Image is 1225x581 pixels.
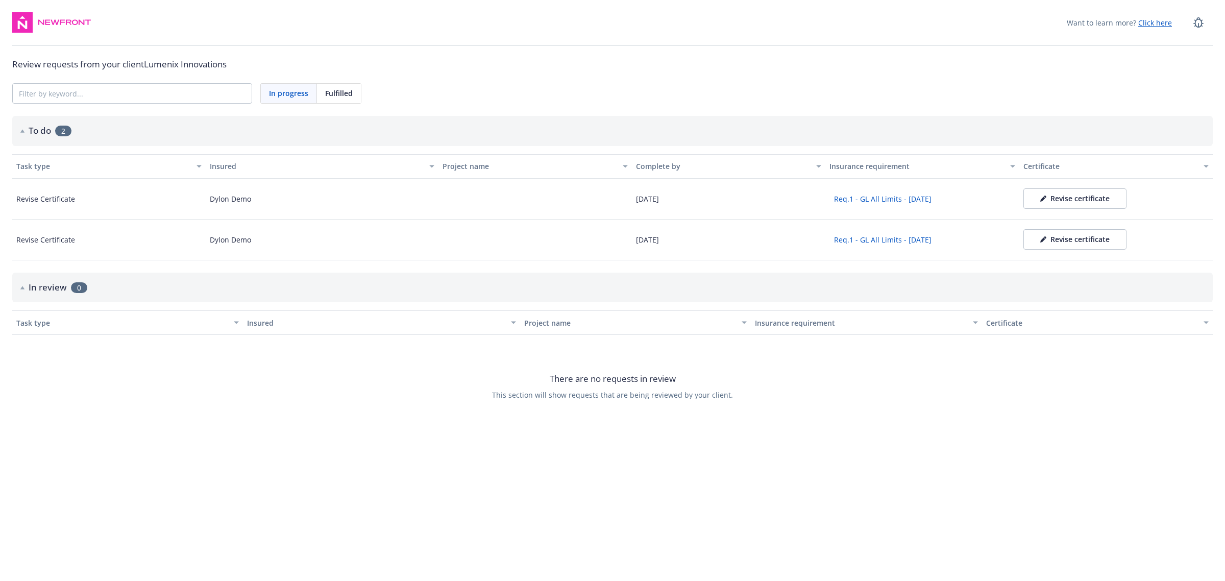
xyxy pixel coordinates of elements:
[13,84,252,103] input: Filter by keyword...
[12,58,1213,71] div: Review requests from your client Lumenix Innovations
[636,161,810,172] div: Complete by
[1023,161,1197,172] div: Certificate
[55,126,71,136] span: 2
[210,193,251,204] div: Dylon Demo
[829,232,936,248] button: Req.1 - GL All Limits - [DATE]
[243,310,520,335] button: Insured
[1019,154,1213,179] button: Certificate
[210,161,423,172] div: Insured
[438,154,632,179] button: Project name
[632,154,825,179] button: Complete by
[325,88,353,99] span: Fulfilled
[206,154,438,179] button: Insured
[1040,193,1110,204] div: Revise certificate
[825,154,1019,179] button: Insurance requirement
[829,161,1003,172] div: Insurance requirement
[524,318,736,328] div: Project name
[71,282,87,293] span: 0
[12,154,206,179] button: Task type
[1188,12,1209,33] a: Report a Bug
[29,281,67,294] h2: In review
[1023,188,1126,209] button: Revise certificate
[1023,229,1126,250] button: Revise certificate
[1138,18,1172,28] a: Click here
[210,234,251,245] div: Dylon Demo
[269,88,308,99] span: In progress
[12,12,33,33] img: navigator-logo.svg
[16,193,75,204] div: Revise Certificate
[829,191,936,207] button: Req.1 - GL All Limits - [DATE]
[247,318,505,328] div: Insured
[520,310,751,335] button: Project name
[636,193,659,204] div: [DATE]
[29,124,51,137] h2: To do
[443,161,617,172] div: Project name
[492,390,733,400] span: This section will show requests that are being reviewed by your client.
[16,318,228,328] div: Task type
[636,234,659,245] div: [DATE]
[12,310,243,335] button: Task type
[986,318,1197,328] div: Certificate
[16,234,75,245] div: Revise Certificate
[1040,234,1110,245] div: Revise certificate
[755,318,966,328] div: Insurance requirement
[16,161,190,172] div: Task type
[751,310,982,335] button: Insurance requirement
[1067,17,1172,28] span: Want to learn more?
[37,17,92,28] img: Newfront Logo
[550,372,676,385] span: There are no requests in review
[982,310,1213,335] button: Certificate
